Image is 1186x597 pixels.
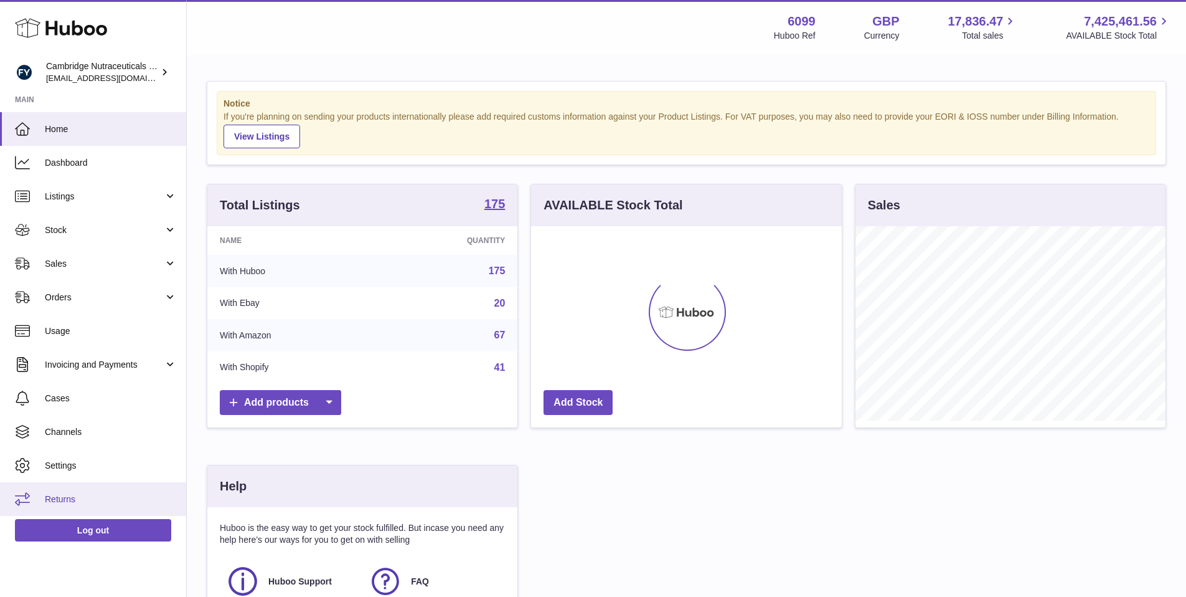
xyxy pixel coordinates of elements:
span: 7,425,461.56 [1084,13,1157,30]
h3: AVAILABLE Stock Total [544,197,682,214]
a: 41 [494,362,506,373]
a: Add Stock [544,390,613,416]
span: FAQ [411,576,429,588]
span: Invoicing and Payments [45,359,164,371]
a: 175 [489,265,506,276]
h3: Total Listings [220,197,300,214]
a: Add products [220,390,341,416]
span: Sales [45,258,164,270]
h3: Sales [868,197,900,214]
td: With Ebay [207,287,377,320]
span: Home [45,123,177,135]
a: 67 [494,330,506,340]
a: Log out [15,519,171,542]
a: 175 [484,198,505,213]
img: huboo@camnutra.com [15,63,34,82]
div: Cambridge Nutraceuticals Ltd [46,60,158,84]
span: 17,836.47 [948,13,1003,30]
span: Stock [45,224,164,236]
a: View Listings [224,125,300,148]
span: Returns [45,494,177,505]
th: Name [207,226,377,255]
td: With Shopify [207,351,377,384]
span: Huboo Support [268,576,332,588]
span: AVAILABLE Stock Total [1066,30,1171,42]
span: Channels [45,426,177,438]
a: 20 [494,298,506,308]
th: Quantity [377,226,518,255]
p: Huboo is the easy way to get your stock fulfilled. But incase you need any help here's our ways f... [220,522,505,546]
strong: GBP [872,13,899,30]
div: If you're planning on sending your products internationally please add required customs informati... [224,111,1149,148]
span: [EMAIL_ADDRESS][DOMAIN_NAME] [46,73,183,83]
span: Cases [45,393,177,404]
a: 17,836.47 Total sales [948,13,1017,42]
td: With Amazon [207,319,377,351]
strong: 6099 [788,13,816,30]
a: 7,425,461.56 AVAILABLE Stock Total [1066,13,1171,42]
span: Usage [45,325,177,337]
div: Currency [864,30,900,42]
span: Orders [45,292,164,303]
td: With Huboo [207,255,377,287]
strong: Notice [224,98,1149,110]
h3: Help [220,478,247,495]
span: Listings [45,191,164,203]
div: Huboo Ref [774,30,816,42]
span: Dashboard [45,157,177,169]
strong: 175 [484,198,505,210]
span: Total sales [962,30,1017,42]
span: Settings [45,460,177,472]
